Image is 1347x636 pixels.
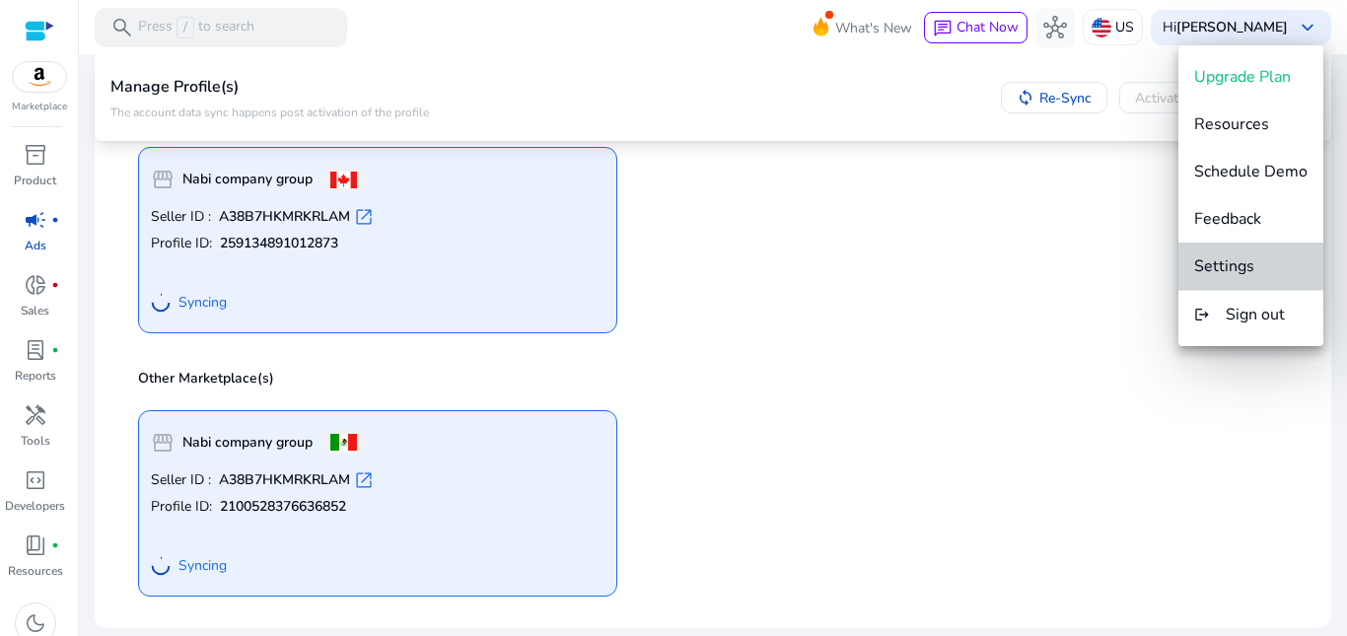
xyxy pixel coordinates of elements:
mat-icon: logout [1194,303,1210,326]
span: Resources [1194,113,1269,135]
span: Schedule Demo [1194,161,1308,182]
span: Sign out [1226,304,1285,325]
span: Settings [1194,255,1254,277]
span: Feedback [1194,208,1261,230]
span: Upgrade Plan [1194,66,1291,88]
